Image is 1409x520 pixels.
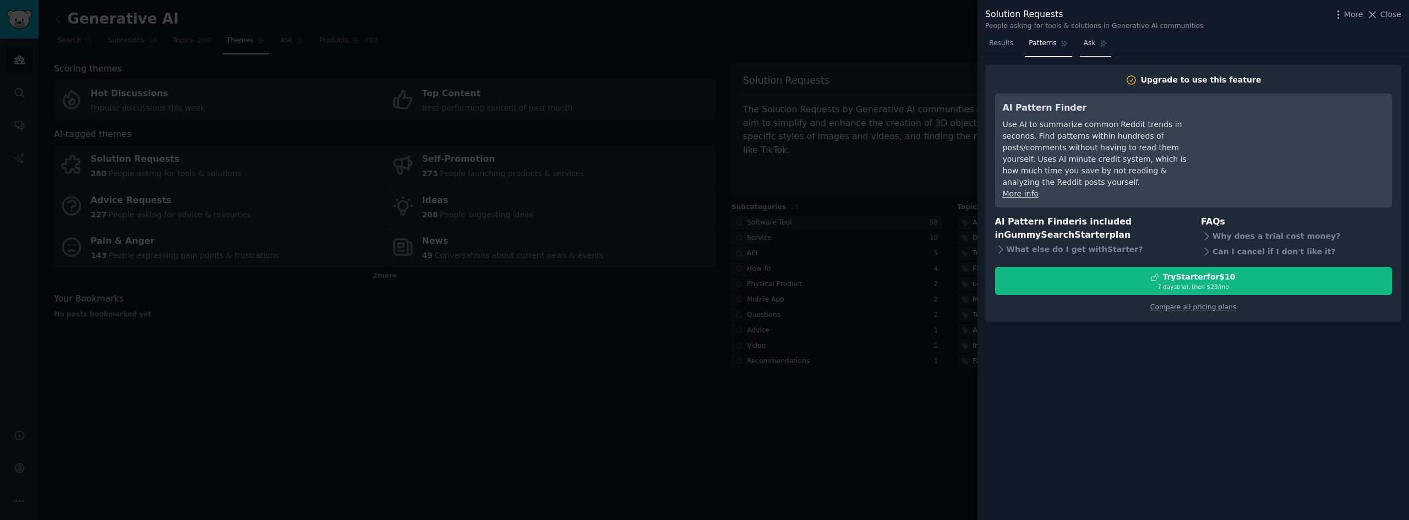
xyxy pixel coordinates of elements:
[1367,9,1401,20] button: Close
[1004,229,1109,240] span: GummySearch Starter
[1080,35,1111,57] a: Ask
[1150,303,1236,311] a: Compare all pricing plans
[1084,39,1096,48] span: Ask
[989,39,1013,48] span: Results
[1003,101,1204,115] h3: AI Pattern Finder
[1162,271,1235,283] div: Try Starter for $10
[1003,189,1039,198] a: More info
[1201,244,1392,259] div: Can I cancel if I don't like it?
[1201,228,1392,244] div: Why does a trial cost money?
[995,242,1186,258] div: What else do I get with Starter ?
[985,35,1017,57] a: Results
[1029,39,1056,48] span: Patterns
[995,215,1186,242] h3: AI Pattern Finder is included in plan
[1219,101,1384,184] iframe: YouTube video player
[1332,9,1363,20] button: More
[1201,215,1392,229] h3: FAQs
[985,21,1204,31] div: People asking for tools & solutions in Generative AI communities
[1380,9,1401,20] span: Close
[1003,119,1204,188] div: Use AI to summarize common Reddit trends in seconds. Find patterns within hundreds of posts/comme...
[1344,9,1363,20] span: More
[1141,74,1261,86] div: Upgrade to use this feature
[996,283,1391,291] div: 7 days trial, then $ 29 /mo
[985,8,1204,21] div: Solution Requests
[1025,35,1072,57] a: Patterns
[995,267,1392,295] button: TryStarterfor$107 daystrial, then $29/mo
